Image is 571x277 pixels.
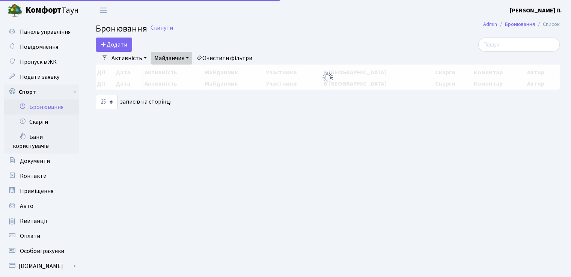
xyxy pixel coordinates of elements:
a: Майданчик [151,52,192,65]
span: Оплати [20,232,40,240]
a: [DOMAIN_NAME] [4,259,79,274]
span: Особові рахунки [20,247,64,255]
a: Авто [4,199,79,214]
a: Очистити фільтри [193,52,255,65]
a: Спорт [4,84,79,99]
span: Квитанції [20,217,47,225]
a: Активність [108,52,150,65]
a: Контакти [4,169,79,184]
a: Повідомлення [4,39,79,54]
li: Список [535,20,560,29]
a: Бронювання [4,99,79,114]
button: Додати [96,38,132,52]
span: Контакти [20,172,47,180]
span: Приміщення [20,187,53,195]
a: Скарги [4,114,79,129]
a: Панель управління [4,24,79,39]
img: Обробка... [322,71,334,83]
a: Admin [483,20,497,28]
span: Подати заявку [20,73,59,81]
span: Повідомлення [20,43,58,51]
a: Пропуск в ЖК [4,54,79,69]
span: Таун [26,4,79,17]
select: записів на сторінці [96,95,118,109]
span: Пропуск в ЖК [20,58,57,66]
a: Бани користувачів [4,129,79,154]
a: Скинути [151,24,173,32]
input: Пошук... [478,38,560,52]
a: Оплати [4,229,79,244]
a: Бронювання [505,20,535,28]
a: Документи [4,154,79,169]
img: logo.png [8,3,23,18]
span: Бронювання [96,22,147,35]
span: Панель управління [20,28,71,36]
a: Особові рахунки [4,244,79,259]
b: Комфорт [26,4,62,16]
nav: breadcrumb [472,17,571,32]
a: Приміщення [4,184,79,199]
label: записів на сторінці [96,95,172,109]
span: Документи [20,157,50,165]
a: [PERSON_NAME] П. [510,6,562,15]
button: Переключити навігацію [94,4,113,17]
a: Квитанції [4,214,79,229]
span: Авто [20,202,33,210]
a: Подати заявку [4,69,79,84]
